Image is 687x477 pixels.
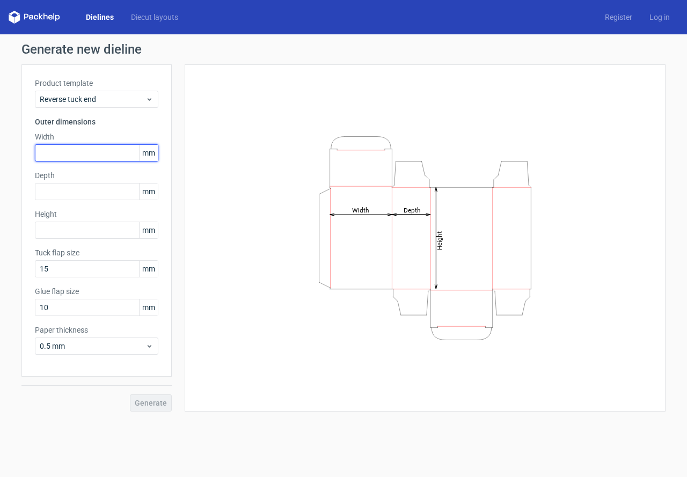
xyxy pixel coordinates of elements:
label: Height [35,209,158,219]
a: Register [596,12,641,23]
label: Product template [35,78,158,89]
label: Paper thickness [35,325,158,335]
label: Glue flap size [35,286,158,297]
a: Log in [641,12,678,23]
tspan: Depth [404,206,421,214]
tspan: Width [352,206,369,214]
span: mm [139,222,158,238]
label: Tuck flap size [35,247,158,258]
span: 0.5 mm [40,341,145,351]
span: mm [139,145,158,161]
h1: Generate new dieline [21,43,666,56]
a: Dielines [77,12,122,23]
tspan: Height [436,231,443,249]
span: mm [139,261,158,277]
span: Reverse tuck end [40,94,145,105]
h3: Outer dimensions [35,116,158,127]
a: Diecut layouts [122,12,187,23]
span: mm [139,184,158,200]
span: mm [139,299,158,315]
label: Width [35,131,158,142]
label: Depth [35,170,158,181]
